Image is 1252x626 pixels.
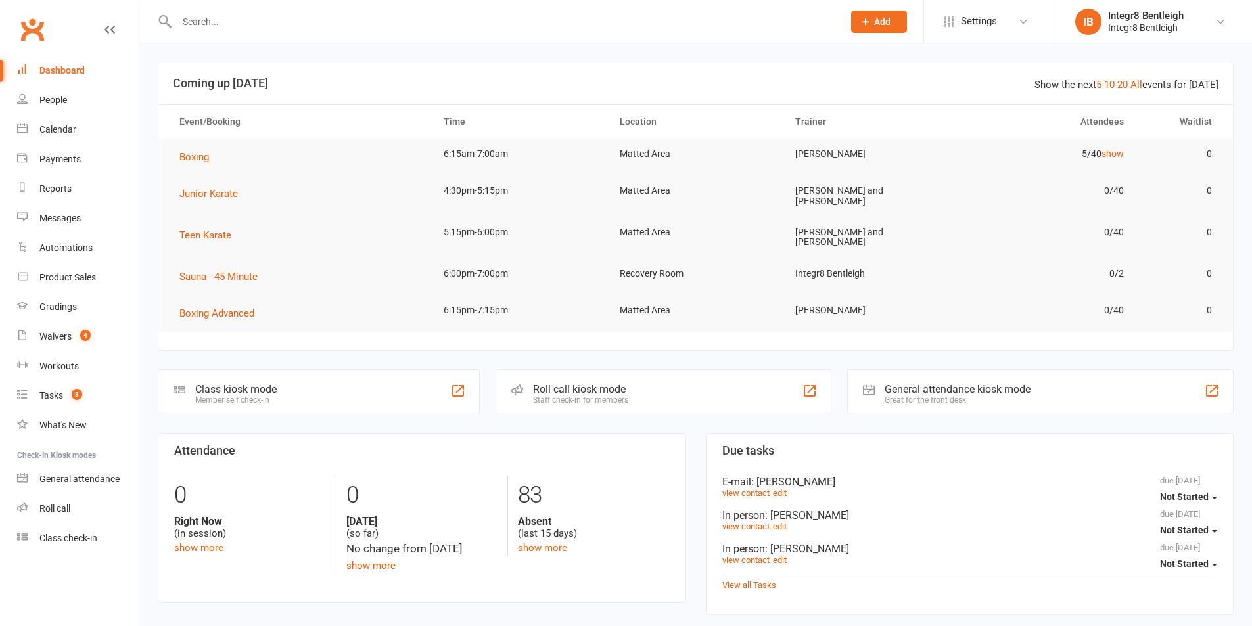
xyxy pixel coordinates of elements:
th: Attendees [960,105,1136,139]
a: View all Tasks [722,580,776,590]
div: Automations [39,242,93,253]
td: 0/40 [960,295,1136,326]
td: 6:15am-7:00am [432,139,608,169]
div: IB [1075,9,1101,35]
td: 0/40 [960,217,1136,248]
td: 0 [1136,258,1224,289]
td: Matted Area [608,295,784,326]
span: Add [874,16,891,27]
td: 5/40 [960,139,1136,169]
button: Not Started [1160,485,1217,509]
span: : [PERSON_NAME] [751,476,835,488]
div: Staff check-in for members [533,395,628,405]
th: Trainer [783,105,960,139]
td: 0 [1136,295,1224,326]
a: show [1101,148,1124,159]
div: (last 15 days) [518,515,669,540]
div: Roll call [39,503,70,514]
h3: Attendance [174,444,670,457]
a: show more [346,560,396,571]
a: Roll call [17,494,139,524]
div: People [39,95,67,105]
td: Integr8 Bentleigh [783,258,960,289]
a: Workouts [17,351,139,381]
td: 6:15pm-7:15pm [432,295,608,326]
td: Matted Area [608,175,784,206]
strong: Absent [518,515,669,527]
span: Not Started [1160,525,1209,535]
a: People [17,85,139,115]
div: Great for the front desk [885,395,1031,405]
a: edit [773,522,787,531]
div: 83 [518,476,669,515]
td: 0 [1136,175,1224,206]
div: Integr8 Bentleigh [1108,10,1184,22]
span: 8 [72,389,82,400]
div: 0 [346,476,498,515]
div: Workouts [39,361,79,371]
div: Show the next events for [DATE] [1034,77,1218,93]
th: Waitlist [1136,105,1224,139]
a: Waivers 4 [17,322,139,351]
a: General attendance kiosk mode [17,464,139,494]
div: Member self check-in [195,395,277,405]
a: Dashboard [17,56,139,85]
th: Location [608,105,784,139]
div: Class kiosk mode [195,383,277,395]
a: Product Sales [17,263,139,292]
a: edit [773,555,787,565]
div: What's New [39,420,87,430]
div: Integr8 Bentleigh [1108,22,1184,34]
div: In person [722,543,1218,555]
th: Event/Booking [168,105,432,139]
td: 0 [1136,139,1224,169]
div: In person [722,509,1218,522]
span: Sauna - 45 Minute [179,271,258,282]
a: Class kiosk mode [17,524,139,553]
td: 4:30pm-5:15pm [432,175,608,206]
div: Gradings [39,302,77,312]
a: 10 [1104,79,1115,91]
a: Clubworx [16,13,49,46]
td: 0/40 [960,175,1136,206]
span: Teen Karate [179,229,231,241]
div: General attendance [39,474,120,484]
button: Junior Karate [179,186,247,202]
span: Boxing Advanced [179,307,254,319]
a: Messages [17,204,139,233]
button: Not Started [1160,519,1217,543]
span: 4 [80,330,91,341]
td: [PERSON_NAME] and [PERSON_NAME] [783,175,960,217]
div: 0 [174,476,326,515]
span: : [PERSON_NAME] [765,509,849,522]
button: Teen Karate [179,227,241,243]
td: 0 [1136,217,1224,248]
div: Class check-in [39,533,97,543]
a: Calendar [17,115,139,145]
a: 20 [1117,79,1128,91]
div: E-mail [722,476,1218,488]
h3: Coming up [DATE] [173,77,1218,90]
button: Sauna - 45 Minute [179,269,267,284]
div: Product Sales [39,272,96,282]
div: (so far) [346,515,498,540]
span: Not Started [1160,491,1209,502]
a: Payments [17,145,139,174]
th: Time [432,105,608,139]
a: view contact [722,522,770,531]
div: Dashboard [39,65,85,76]
button: Not Started [1160,552,1217,576]
div: (in session) [174,515,326,540]
span: Not Started [1160,558,1209,569]
td: [PERSON_NAME] [783,139,960,169]
div: Calendar [39,124,76,135]
div: Tasks [39,390,63,401]
a: 5 [1096,79,1101,91]
span: Junior Karate [179,188,238,200]
div: General attendance kiosk mode [885,383,1031,395]
a: Reports [17,174,139,204]
a: Tasks 8 [17,381,139,411]
div: Payments [39,154,81,164]
td: [PERSON_NAME] and [PERSON_NAME] [783,217,960,258]
td: [PERSON_NAME] [783,295,960,326]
